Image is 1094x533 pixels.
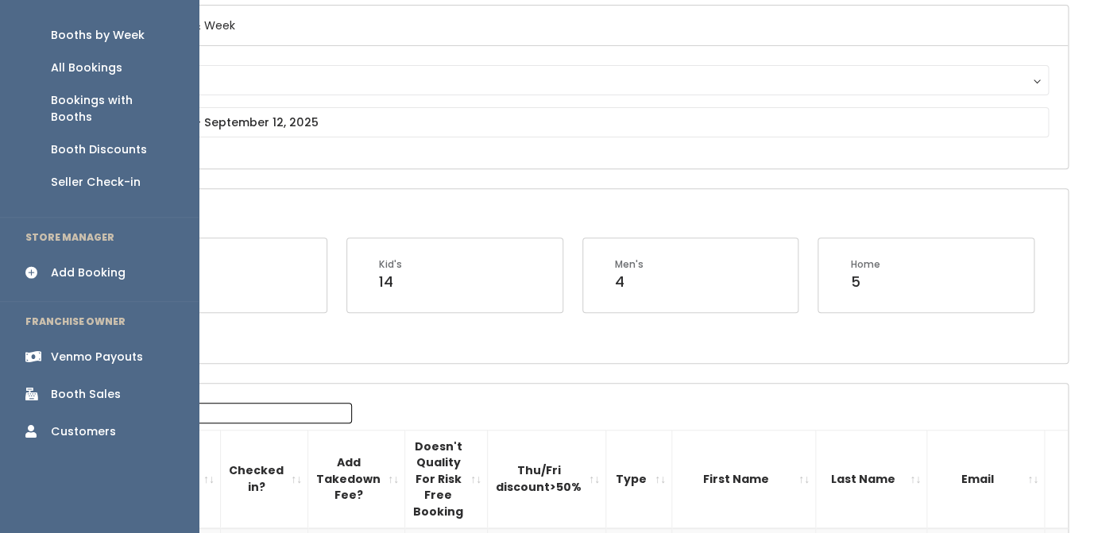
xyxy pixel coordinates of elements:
[91,403,352,423] label: Search:
[51,60,122,76] div: All Bookings
[101,107,1049,137] input: September 6 - September 12, 2025
[672,430,816,528] th: First Name: activate to sort column ascending
[51,349,143,365] div: Venmo Payouts
[308,430,405,528] th: Add Takedown Fee?: activate to sort column ascending
[51,141,147,158] div: Booth Discounts
[488,430,606,528] th: Thu/Fri discount&gt;50%: activate to sort column ascending
[615,257,644,272] div: Men's
[82,6,1068,46] h6: Select Location & Week
[405,430,488,528] th: Doesn't Quality For Risk Free Booking : activate to sort column ascending
[51,386,121,403] div: Booth Sales
[221,430,308,528] th: Checked in?: activate to sort column ascending
[379,257,402,272] div: Kid's
[116,71,1034,89] div: Riverton
[379,272,402,292] div: 14
[149,403,352,423] input: Search:
[51,423,116,440] div: Customers
[51,174,141,191] div: Seller Check-in
[51,265,126,281] div: Add Booking
[606,430,672,528] th: Type: activate to sort column ascending
[51,92,173,126] div: Bookings with Booths
[850,257,879,272] div: Home
[615,272,644,292] div: 4
[816,430,927,528] th: Last Name: activate to sort column ascending
[850,272,879,292] div: 5
[101,65,1049,95] button: Riverton
[927,430,1045,528] th: Email: activate to sort column ascending
[51,27,145,44] div: Booths by Week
